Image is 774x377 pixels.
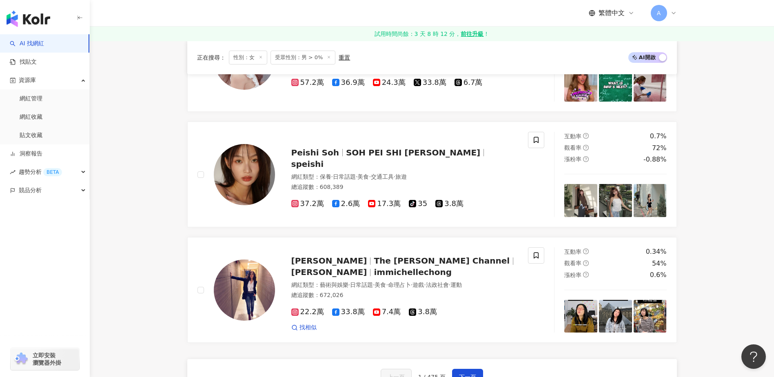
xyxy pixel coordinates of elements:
[657,9,661,18] span: A
[564,156,581,162] span: 漲粉率
[214,259,275,321] img: KOL Avatar
[409,200,427,208] span: 35
[332,200,360,208] span: 2.6萬
[374,256,510,266] span: The [PERSON_NAME] Channel
[583,145,589,151] span: question-circle
[291,200,324,208] span: 37.2萬
[333,173,356,180] span: 日常話題
[388,282,411,288] span: 命理占卜
[455,78,483,87] span: 6.7萬
[291,173,519,181] div: 網紅類型 ：
[350,282,373,288] span: 日常話題
[187,122,677,227] a: KOL AvatarPeishi SohSOH PEI SHI [PERSON_NAME]speishi網紅類型：保養·日常話題·美食·交通工具·旅遊總追蹤數：608,38937.2萬2.6萬1...
[291,183,519,191] div: 總追蹤數 ： 608,389
[652,259,667,268] div: 54%
[741,344,766,369] iframe: Help Scout Beacon - Open
[395,173,407,180] span: 旅遊
[461,30,483,38] strong: 前往升級
[564,69,597,102] img: post-image
[357,173,369,180] span: 美食
[291,308,324,316] span: 22.2萬
[20,95,42,103] a: 網紅管理
[291,148,339,157] span: Peishi Soh
[450,282,462,288] span: 運動
[19,163,62,181] span: 趨勢分析
[643,155,667,164] div: -0.88%
[369,173,370,180] span: ·
[371,173,394,180] span: 交通工具
[424,282,426,288] span: ·
[368,200,401,208] span: 17.3萬
[583,133,589,139] span: question-circle
[426,282,449,288] span: 法政社會
[356,173,357,180] span: ·
[564,133,581,140] span: 互動率
[564,272,581,278] span: 漲粉率
[564,248,581,255] span: 互動率
[291,281,519,289] div: 網紅類型 ：
[449,282,450,288] span: ·
[90,27,774,41] a: 試用時間尚餘：3 天 8 時 12 分，前往升級！
[374,267,452,277] span: immichellechong
[373,282,375,288] span: ·
[214,144,275,205] img: KOL Avatar
[13,353,29,366] img: chrome extension
[414,78,446,87] span: 33.8萬
[291,78,324,87] span: 57.2萬
[320,173,331,180] span: 保養
[373,308,401,316] span: 7.4萬
[271,51,336,64] span: 受眾性別：男 > 0%
[634,300,667,333] img: post-image
[409,308,437,316] span: 3.8萬
[411,282,413,288] span: ·
[583,272,589,277] span: question-circle
[650,271,667,279] div: 0.6%
[435,200,464,208] span: 3.8萬
[413,282,424,288] span: 遊戲
[299,324,317,332] span: 找相似
[634,184,667,217] img: post-image
[332,78,365,87] span: 36.9萬
[10,169,16,175] span: rise
[10,58,37,66] a: 找貼文
[291,291,519,299] div: 總追蹤數 ： 672,026
[291,267,367,277] span: [PERSON_NAME]
[11,348,79,370] a: chrome extension立即安裝 瀏覽器外掛
[187,237,677,343] a: KOL Avatar[PERSON_NAME]The [PERSON_NAME] Channel[PERSON_NAME]immichellechong網紅類型：藝術與娛樂·日常話題·美食·命理...
[197,54,226,61] span: 正在搜尋 ：
[291,159,324,169] span: speishi
[583,156,589,162] span: question-circle
[599,184,632,217] img: post-image
[652,144,667,153] div: 72%
[394,173,395,180] span: ·
[599,300,632,333] img: post-image
[650,132,667,141] div: 0.7%
[646,247,667,256] div: 0.34%
[20,113,42,121] a: 網紅收藏
[373,78,406,87] span: 24.3萬
[19,181,42,200] span: 競品分析
[348,282,350,288] span: ·
[386,282,388,288] span: ·
[7,11,50,27] img: logo
[339,54,350,61] div: 重置
[10,40,44,48] a: searchAI 找網紅
[564,144,581,151] span: 觀看率
[43,168,62,176] div: BETA
[331,173,333,180] span: ·
[229,51,267,64] span: 性別：女
[291,256,367,266] span: [PERSON_NAME]
[583,248,589,254] span: question-circle
[33,352,61,366] span: 立即安裝 瀏覽器外掛
[375,282,386,288] span: 美食
[634,69,667,102] img: post-image
[599,9,625,18] span: 繁體中文
[19,71,36,89] span: 資源庫
[599,69,632,102] img: post-image
[583,260,589,266] span: question-circle
[10,150,42,158] a: 洞察報告
[320,282,348,288] span: 藝術與娛樂
[564,260,581,266] span: 觀看率
[291,324,317,332] a: 找相似
[332,308,365,316] span: 33.8萬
